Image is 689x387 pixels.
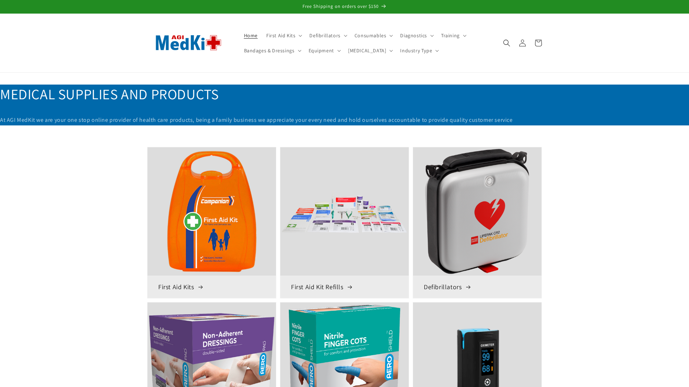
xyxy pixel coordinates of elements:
[344,43,396,58] summary: [MEDICAL_DATA]
[305,28,350,43] summary: Defibrillators
[147,147,276,276] img: First Aid Kits
[280,147,409,276] img: First Aid Kit Refills
[266,32,295,39] span: First Aid Kits
[413,147,542,298] a: Defibrillators Defibrillators
[280,147,409,298] a: First Aid Kit Refills First Aid Kit Refills
[348,47,386,54] span: [MEDICAL_DATA]
[350,28,396,43] summary: Consumables
[158,283,265,291] h3: First Aid Kits
[147,23,230,62] img: AGI MedKit
[304,43,344,58] summary: Equipment
[400,32,427,39] span: Diagnostics
[437,28,469,43] summary: Training
[309,47,334,54] span: Equipment
[309,32,340,39] span: Defibrillators
[355,32,386,39] span: Consumables
[262,28,305,43] summary: First Aid Kits
[499,35,515,51] summary: Search
[240,28,262,43] a: Home
[424,283,531,291] h3: Defibrillators
[240,43,304,58] summary: Bandages & Dressings
[396,28,437,43] summary: Diagnostics
[400,47,432,54] span: Industry Type
[147,147,276,298] a: First Aid Kits First Aid Kits
[7,4,682,10] p: Free Shipping on orders over $150
[441,32,460,39] span: Training
[244,47,295,54] span: Bandages & Dressings
[244,32,258,39] span: Home
[291,283,398,291] h3: First Aid Kit Refills
[413,147,542,276] img: Defibrillators
[396,43,442,58] summary: Industry Type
